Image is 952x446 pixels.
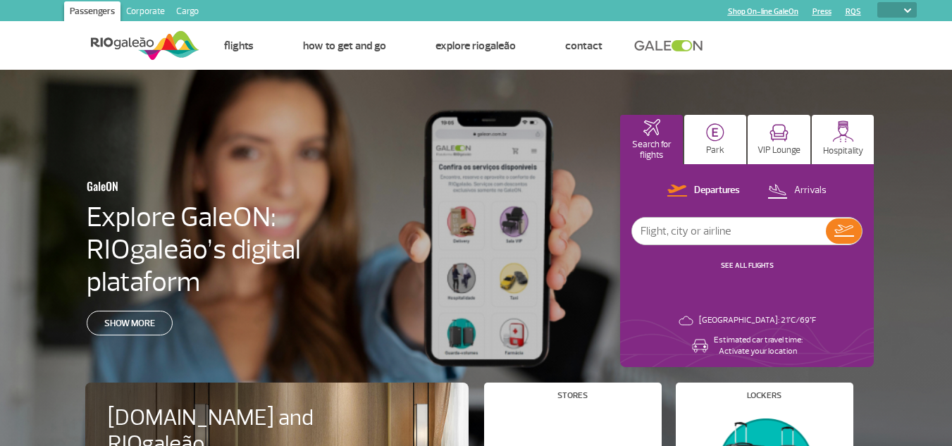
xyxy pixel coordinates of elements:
[435,39,516,53] a: Explore RIOgaleão
[565,39,602,53] a: Contact
[620,115,683,164] button: Search for flights
[303,39,386,53] a: How to get and go
[717,260,778,271] button: SEE ALL FLIGHTS
[823,146,863,156] p: Hospitality
[557,392,588,399] h4: Stores
[714,335,803,357] p: Estimated car travel time: Activate your location
[663,182,744,200] button: Departures
[812,115,874,164] button: Hospitality
[706,123,724,142] img: carParkingHome.svg
[64,1,120,24] a: Passengers
[758,145,800,156] p: VIP Lounge
[699,315,816,326] p: [GEOGRAPHIC_DATA]: 21°C/69°F
[832,120,854,142] img: hospitality.svg
[747,392,781,399] h4: Lockers
[763,182,831,200] button: Arrivals
[87,311,173,335] a: Show more
[769,124,789,142] img: vipRoom.svg
[171,1,204,24] a: Cargo
[728,7,798,16] a: Shop On-line GaleOn
[748,115,810,164] button: VIP Lounge
[706,145,724,156] p: Park
[87,201,391,298] h4: Explore GaleON: RIOgaleão’s digital plataform
[794,184,827,197] p: Arrivals
[812,7,832,16] a: Press
[643,119,660,136] img: airplaneHomeActive.svg
[846,7,861,16] a: RQS
[694,184,740,197] p: Departures
[632,218,826,244] input: Flight, city or airline
[721,261,774,270] a: SEE ALL FLIGHTS
[87,171,322,201] h3: GaleON
[120,1,171,24] a: Corporate
[627,140,676,161] p: Search for flights
[684,115,747,164] button: Park
[224,39,254,53] a: Flights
